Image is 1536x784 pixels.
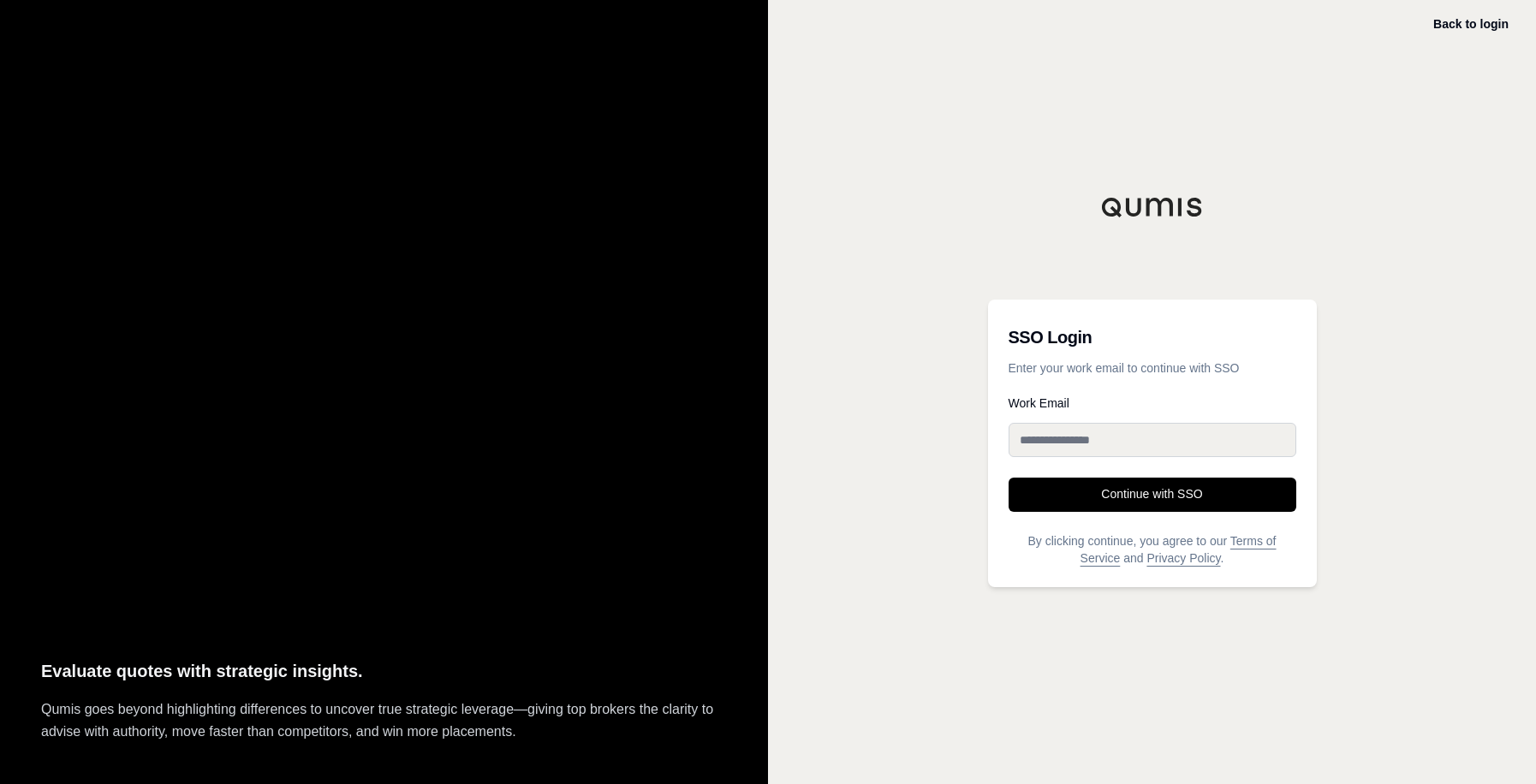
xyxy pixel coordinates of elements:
h3: SSO Login [1009,320,1296,354]
img: Qumis [1101,197,1204,217]
label: Work Email [1009,397,1296,409]
button: Continue with SSO [1009,478,1296,512]
p: By clicking continue, you agree to our and . [1009,532,1296,567]
p: Evaluate quotes with strategic insights. [41,657,727,686]
p: Qumis goes beyond highlighting differences to uncover true strategic leverage—giving top brokers ... [41,698,727,743]
a: Privacy Policy [1146,551,1220,565]
a: Terms of Service [1081,534,1277,565]
p: Enter your work email to continue with SSO [1009,359,1296,377]
a: Back to login [1433,17,1509,31]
